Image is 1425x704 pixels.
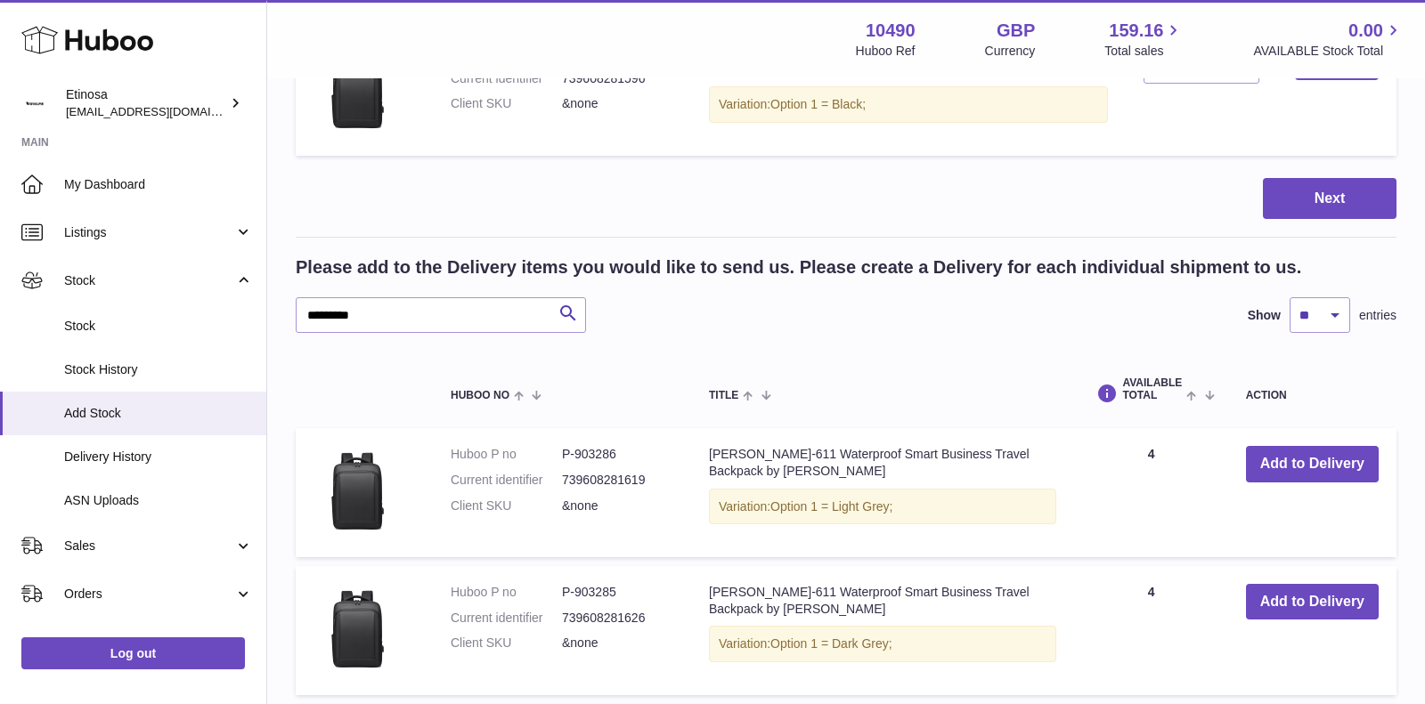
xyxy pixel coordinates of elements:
[1263,178,1396,220] button: Next
[985,43,1036,60] div: Currency
[1253,43,1404,60] span: AVAILABLE Stock Total
[770,499,892,514] span: Option 1 = Light Grey;
[451,584,562,601] dt: Huboo P no
[313,584,403,673] img: Stohl-611 Waterproof Smart Business Travel Backpack by Wolph
[709,86,1108,123] div: Variation:
[1246,390,1379,401] div: Action
[451,610,562,627] dt: Current identifier
[451,498,562,514] dt: Client SKU
[64,318,253,335] span: Stock
[313,45,403,134] img: Stohl-611 Waterproof Smart Business Travel Backpack by Wolph
[64,405,253,422] span: Add Stock
[562,446,673,463] dd: P-903286
[451,446,562,463] dt: Huboo P no
[1074,428,1227,557] td: 4
[451,472,562,489] dt: Current identifier
[1246,584,1379,620] button: Add to Delivery
[296,255,1301,279] h2: Please add to the Delivery items you would like to send us. Please create a Delivery for each ind...
[21,637,245,669] a: Log out
[64,449,253,465] span: Delivery History
[1248,307,1281,324] label: Show
[691,27,1126,156] td: [PERSON_NAME]-611 Waterproof Smart Business Travel Backpack by [PERSON_NAME]
[691,566,1074,695] td: [PERSON_NAME]-611 Waterproof Smart Business Travel Backpack by [PERSON_NAME]
[1348,19,1383,43] span: 0.00
[856,43,916,60] div: Huboo Ref
[66,104,262,118] span: [EMAIL_ADDRESS][DOMAIN_NAME]
[1109,19,1163,43] span: 159.16
[451,635,562,651] dt: Client SKU
[64,492,253,509] span: ASN Uploads
[1253,19,1404,60] a: 0.00 AVAILABLE Stock Total
[66,86,226,120] div: Etinosa
[1359,307,1396,324] span: entries
[1104,43,1184,60] span: Total sales
[451,95,562,112] dt: Client SKU
[562,70,673,87] dd: 739608281596
[451,70,562,87] dt: Current identifier
[562,472,673,489] dd: 739608281619
[770,97,866,111] span: Option 1 = Black;
[451,390,509,401] span: Huboo no
[64,176,253,193] span: My Dashboard
[709,489,1056,525] div: Variation:
[64,224,234,241] span: Listings
[64,538,234,554] span: Sales
[1246,446,1379,482] button: Add to Delivery
[1074,566,1227,695] td: 4
[21,90,48,117] img: Wolphuk@gmail.com
[770,636,892,651] span: Option 1 = Dark Grey;
[709,626,1056,662] div: Variation:
[64,272,234,289] span: Stock
[562,635,673,651] dd: &none
[866,19,916,43] strong: 10490
[562,498,673,514] dd: &none
[691,428,1074,557] td: [PERSON_NAME]-611 Waterproof Smart Business Travel Backpack by [PERSON_NAME]
[1122,377,1182,401] span: AVAILABLE Total
[562,584,673,601] dd: P-903285
[562,610,673,627] dd: 739608281626
[709,390,738,401] span: Title
[313,446,403,535] img: Stohl-611 Waterproof Smart Business Travel Backpack by Wolph
[64,361,253,378] span: Stock History
[997,19,1035,43] strong: GBP
[64,586,234,603] span: Orders
[562,95,673,112] dd: &none
[1104,19,1184,60] a: 159.16 Total sales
